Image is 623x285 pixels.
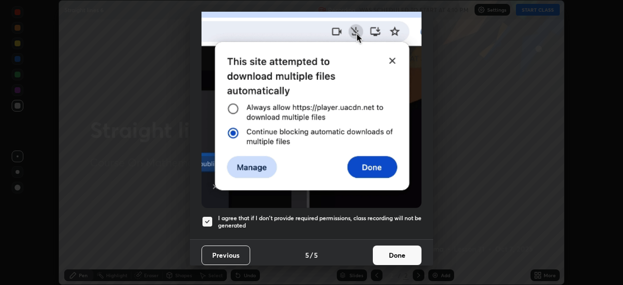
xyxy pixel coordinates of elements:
button: Previous [202,246,250,265]
h4: 5 [305,250,309,260]
h4: 5 [314,250,318,260]
h4: / [310,250,313,260]
button: Done [373,246,421,265]
h5: I agree that if I don't provide required permissions, class recording will not be generated [218,214,421,229]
